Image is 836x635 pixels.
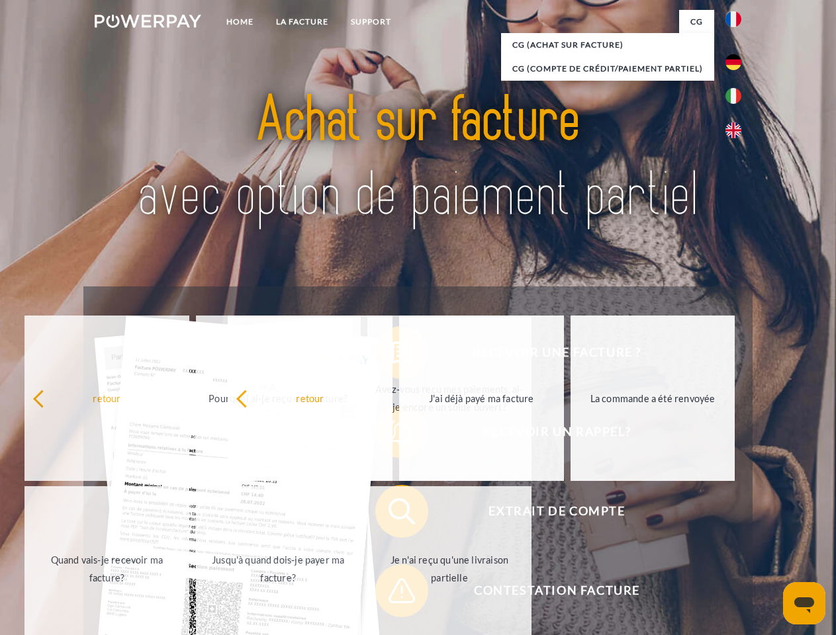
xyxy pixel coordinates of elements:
a: Home [215,10,265,34]
div: retour [236,389,385,407]
div: Pourquoi ai-je reçu une facture? [204,389,353,407]
img: logo-powerpay-white.svg [95,15,201,28]
button: Extrait de compte [375,485,720,538]
div: retour [32,389,181,407]
a: CG (Compte de crédit/paiement partiel) [501,57,714,81]
img: fr [725,11,741,27]
a: LA FACTURE [265,10,340,34]
div: Je n'ai reçu qu'une livraison partielle [375,551,524,587]
span: Contestation Facture [395,564,719,617]
button: Contestation Facture [375,564,720,617]
span: Extrait de compte [395,485,719,538]
a: CG (achat sur facture) [501,33,714,57]
img: it [725,88,741,104]
img: title-powerpay_fr.svg [126,63,710,253]
img: de [725,54,741,70]
div: J'ai déjà payé ma facture [407,389,556,407]
a: Support [340,10,402,34]
div: Quand vais-je recevoir ma facture? [32,551,181,587]
iframe: Bouton de lancement de la fenêtre de messagerie [783,582,825,624]
div: La commande a été renvoyée [579,389,727,407]
img: en [725,122,741,138]
a: CG [679,10,714,34]
div: Jusqu'à quand dois-je payer ma facture? [204,551,353,587]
